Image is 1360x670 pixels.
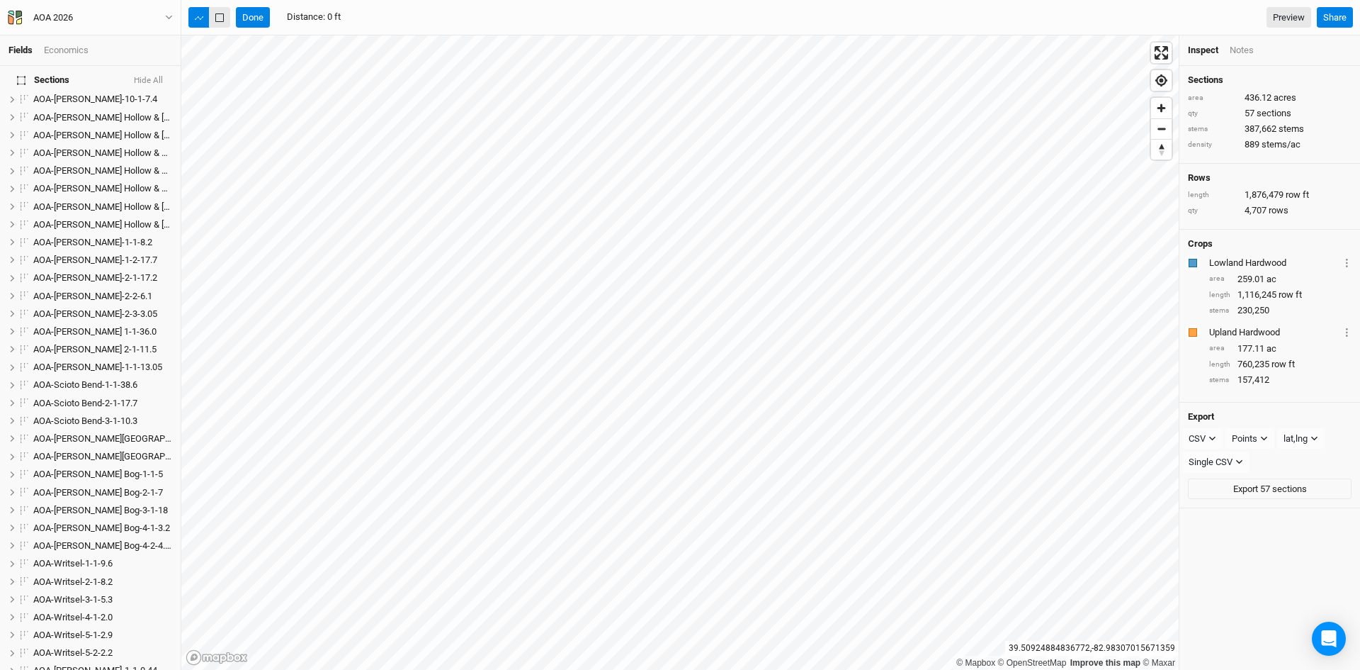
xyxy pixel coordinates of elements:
span: rows [1269,204,1288,217]
div: AOA-Utzinger Bog-4-2-4.35 [33,540,172,552]
button: Points [1225,428,1274,450]
span: AOA-[PERSON_NAME]-2-1-17.2 [33,272,157,283]
span: Zoom out [1151,119,1172,139]
span: AOA-[PERSON_NAME] Hollow & [GEOGRAPHIC_DATA]-4-3-2.3 [33,219,278,230]
div: AOA-Utzinger Bog-4-1-3.2 [33,523,172,534]
div: 387,662 [1188,123,1351,135]
div: 230,250 [1209,304,1351,317]
div: 436.12 [1188,91,1351,104]
div: AOA-Utzinger Bog-2-1-7 [33,487,172,498]
span: AOA-[PERSON_NAME] Hollow & Stone Canyon-4-1-2.75 [33,183,252,194]
span: row ft [1271,358,1295,371]
div: AOA-Writsel-5-2-2.2 [33,647,172,659]
h4: Crops [1188,238,1213,250]
h4: Rows [1188,172,1351,184]
div: AOA-Kibler Fen-2-1-17.2 [33,272,172,284]
span: row ft [1279,289,1302,301]
div: AOA-Scioto Bend-3-1-10.3 [33,415,172,427]
div: CSV [1189,432,1206,446]
div: AOA-Scioto Bend-1-1-38.6 [33,379,172,391]
button: Enter fullscreen [1151,43,1172,63]
span: AOA-[PERSON_NAME] Bog-4-2-4.35 [33,540,175,551]
div: stems [1209,306,1230,316]
div: AOA-Hintz Hollow & Stone Canyon-3-2-1.3 [33,165,172,177]
div: 177.11 [1209,342,1351,355]
span: AOA-[PERSON_NAME] Hollow & Stone Canyon-3-1-3.85 [33,147,252,158]
div: 1,116,245 [1209,289,1351,301]
span: Sections [17,74,69,86]
div: 4,707 [1188,204,1351,217]
div: area [1209,343,1230,354]
button: Hide All [133,76,164,86]
span: AOA-[PERSON_NAME] Bog-2-1-7 [33,487,163,498]
div: AOA-Writsel-3-1-5.3 [33,594,172,605]
div: AOA-Kibler Fen-1-1-8.2 [33,237,172,248]
a: Fields [8,45,33,55]
button: Zoom out [1151,118,1172,139]
span: ac [1266,342,1276,355]
div: AOA-Hintz Hollow & Stone Canyon-3-1-3.85 [33,147,172,159]
span: AOA-[PERSON_NAME]-2-2-6.1 [33,291,152,301]
div: AOA-Hintz Hollow & Stone Canyon-2-2-8.65 [33,130,172,141]
div: 157,412 [1209,374,1351,386]
h4: Export [1188,411,1351,423]
div: AOA-Hintz Hollow & Stone Canyon-4-1-2.75 [33,183,172,194]
span: AOA-Scioto Bend-2-1-17.7 [33,398,137,408]
div: AOA-Scott Creek Falls-2-1-19.1 [33,451,172,462]
div: Upland Hardwood [1209,326,1339,339]
button: AOA 2026 [7,10,174,26]
div: area [1209,274,1230,284]
a: Preview [1266,7,1311,28]
div: AOA-Writsel-1-1-9.6 [33,558,172,569]
span: AOA-[PERSON_NAME] Hollow & [GEOGRAPHIC_DATA]-1-1-6.5 [33,112,278,123]
div: 39.50924884836772 , -82.98307015671359 [1005,641,1179,656]
span: AOA-[PERSON_NAME]-1-1-13.05 [33,362,162,372]
span: AOA-[PERSON_NAME]-2-3-3.05 [33,308,157,319]
div: AOA-Writsel-4-1-2.0 [33,612,172,623]
span: AOA-[PERSON_NAME] 2-1-11.5 [33,344,157,354]
div: AOA-Hintz Hollow & Stone Canyon-4-3-2.3 [33,219,172,230]
div: Lowland Hardwood [1209,257,1339,269]
button: Single CSV [1182,452,1249,473]
div: AOA 2026 [33,11,73,25]
a: Mapbox logo [186,649,248,666]
button: Zoom in [1151,98,1172,118]
button: Crop Usage [1342,324,1351,340]
div: AOA-Hintz Hollow & Stone Canyon-4-2-6.7 [33,201,172,213]
span: AOA-[PERSON_NAME] Hollow & [GEOGRAPHIC_DATA]-4-2-6.7 [33,201,278,212]
div: AOA-Genevieve Jones-10-1-7.4 [33,94,172,105]
div: Notes [1230,44,1254,57]
button: Done [236,7,270,28]
div: Single CSV [1189,455,1232,469]
div: Points [1232,432,1257,446]
span: AOA-[PERSON_NAME]-1-2-17.7 [33,255,157,265]
span: AOA-[PERSON_NAME][GEOGRAPHIC_DATA]-2-1-19.1 [33,451,244,462]
span: AOA-[PERSON_NAME] Hollow & [GEOGRAPHIC_DATA]-2-2-8.65 [33,130,283,140]
div: AOA-Kibler Fen-1-2-17.7 [33,255,172,266]
div: Distance : 0 ft [287,11,341,23]
h4: Sections [1188,74,1351,86]
button: CSV [1182,428,1223,450]
div: Open Intercom Messenger [1312,622,1346,656]
div: AOA-Kibler Fen-2-2-6.1 [33,291,172,302]
button: Shortcut: 2 [209,7,230,28]
span: AOA-[PERSON_NAME] Bog-1-1-5 [33,469,163,479]
div: AOA-Utzinger Bog-3-1-18 [33,505,172,516]
div: 57 [1188,107,1351,120]
span: Reset bearing to north [1151,140,1172,160]
div: AOA-Scioto Bend-2-1-17.7 [33,398,172,409]
span: AOA-Writsel-5-2-2.2 [33,647,113,658]
a: Mapbox [956,658,995,668]
div: 259.01 [1209,273,1351,286]
div: AOA-Writsel-2-1-8.2 [33,576,172,588]
span: AOA-Writsel-2-1-8.2 [33,576,113,587]
div: AOA-Kibler Fen-2-3-3.05 [33,308,172,320]
button: Crop Usage [1342,255,1351,271]
div: Inspect [1188,44,1218,57]
div: stems [1209,375,1230,386]
div: AOA-Poston 1-1-36.0 [33,326,172,337]
button: Shortcut: 1 [188,7,210,28]
span: AOA-[PERSON_NAME] 1-1-36.0 [33,326,157,337]
span: stems/ac [1262,138,1300,151]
